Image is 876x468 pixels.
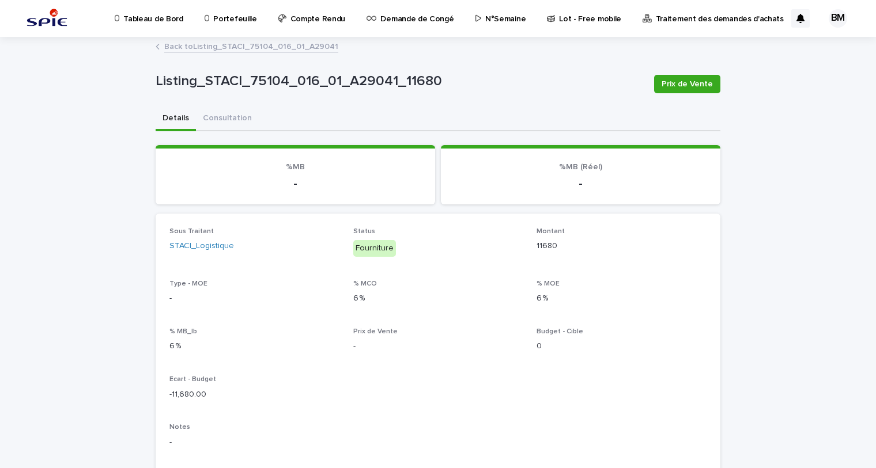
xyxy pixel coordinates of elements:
p: - [169,292,339,305]
span: Notes [169,424,190,431]
p: 0 [537,340,707,352]
p: 6 % [353,292,523,305]
img: svstPd6MQfCT1uX1QGkG [23,7,71,30]
span: Budget - Cible [537,328,583,335]
p: 6 % [169,340,339,352]
p: 11680 [537,240,707,252]
button: Consultation [196,107,259,131]
div: Fourniture [353,240,396,257]
span: % MB_lb [169,328,197,335]
span: Prix de Vente [353,328,398,335]
button: Details [156,107,196,131]
div: BM [829,9,847,28]
span: Status [353,228,375,235]
p: - [169,436,707,448]
span: Montant [537,228,565,235]
p: - [169,177,421,191]
p: Listing_STACI_75104_016_01_A29041_11680 [156,73,645,90]
span: Type - MOE [169,280,207,287]
a: Back toListing_STACI_75104_016_01_A29041 [164,39,338,52]
p: -11,680.00 [169,389,339,401]
a: STACI_Logistique [169,240,234,252]
button: Prix de Vente [654,75,720,93]
span: Prix de Vente [662,78,713,90]
p: - [455,177,707,191]
span: % MOE [537,280,560,287]
p: 6 % [537,292,707,305]
span: %MB (Réel) [559,163,602,171]
span: %MB [286,163,305,171]
span: Sous Traitant [169,228,214,235]
span: % MCO [353,280,377,287]
span: Ecart - Budget [169,376,216,383]
p: - [353,340,523,352]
